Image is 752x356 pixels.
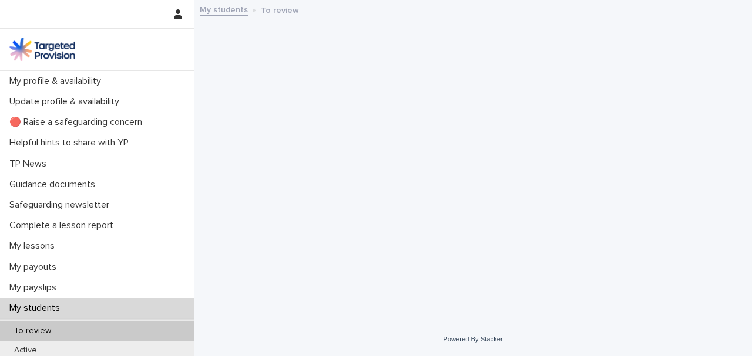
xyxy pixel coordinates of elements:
[5,262,66,273] p: My payouts
[5,179,105,190] p: Guidance documents
[5,326,61,336] p: To review
[200,2,248,16] a: My students
[9,38,75,61] img: M5nRWzHhSzIhMunXDL62
[261,3,299,16] p: To review
[5,282,66,293] p: My payslips
[443,335,502,343] a: Powered By Stacker
[5,240,64,252] p: My lessons
[5,137,138,148] p: Helpful hints to share with YP
[5,303,69,314] p: My students
[5,199,119,211] p: Safeguarding newsletter
[5,117,152,128] p: 🔴 Raise a safeguarding concern
[5,96,129,107] p: Update profile & availability
[5,345,46,355] p: Active
[5,158,56,169] p: TP News
[5,220,123,231] p: Complete a lesson report
[5,76,110,87] p: My profile & availability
